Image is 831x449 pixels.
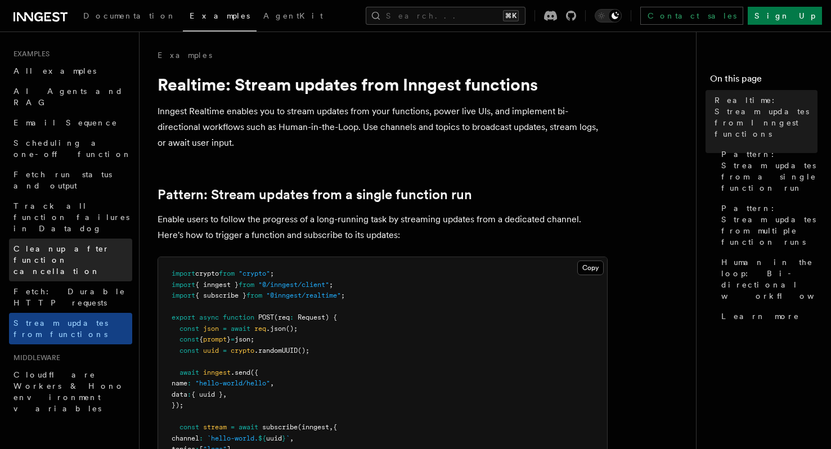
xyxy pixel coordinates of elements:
span: "@inngest/realtime" [266,291,341,299]
span: { [199,335,203,343]
kbd: ⌘K [503,10,519,21]
span: "hello-world/hello" [195,379,270,387]
span: const [179,325,199,333]
span: crypto [231,347,254,354]
span: const [179,347,199,354]
a: All examples [9,61,132,81]
span: { [333,423,337,431]
span: (req [274,313,290,321]
span: POST [258,313,274,321]
span: async [199,313,219,321]
a: Email Sequence [9,113,132,133]
a: Realtime: Stream updates from Inngest functions [710,90,817,144]
span: .randomUUID [254,347,298,354]
span: subscribe [262,423,298,431]
span: Cloudflare Workers & Hono environment variables [14,370,124,413]
span: Request [298,313,325,321]
span: (); [298,347,309,354]
span: = [223,347,227,354]
span: } [282,434,286,442]
a: Examples [158,50,212,61]
span: `hello-world. [207,434,258,442]
span: = [231,423,235,431]
span: "crypto" [239,270,270,277]
a: AgentKit [257,3,330,30]
span: ({ [250,369,258,376]
span: export [172,313,195,321]
a: Stream updates from functions [9,313,132,344]
a: Learn more [717,306,817,326]
span: All examples [14,66,96,75]
span: Fetch run status and output [14,170,112,190]
a: Fetch: Durable HTTP requests [9,281,132,313]
span: import [172,270,195,277]
span: Realtime: Stream updates from Inngest functions [715,95,817,140]
span: ; [270,270,274,277]
a: Scheduling a one-off function [9,133,132,164]
span: ) { [325,313,337,321]
span: req [254,325,266,333]
span: , [329,423,333,431]
span: Documentation [83,11,176,20]
button: Search...⌘K [366,7,525,25]
span: : [187,390,191,398]
a: Cleanup after function cancellation [9,239,132,281]
span: Examples [9,50,50,59]
span: Pattern: Stream updates from a single function run [721,149,817,194]
button: Copy [577,261,604,275]
p: Inngest Realtime enables you to stream updates from your functions, power live UIs, and implement... [158,104,608,151]
span: } [227,335,231,343]
span: Email Sequence [14,118,118,127]
span: .send [231,369,250,376]
a: Examples [183,3,257,32]
span: await [239,423,258,431]
span: { inngest } [195,281,239,289]
span: : [187,379,191,387]
span: Cleanup after function cancellation [14,244,110,276]
a: Contact sales [640,7,743,25]
span: ${ [258,434,266,442]
span: AgentKit [263,11,323,20]
a: Human in the loop: Bi-directional workflows [717,252,817,306]
span: Stream updates from functions [14,318,108,339]
span: uuid [266,434,282,442]
a: Sign Up [748,7,822,25]
span: Fetch: Durable HTTP requests [14,287,125,307]
a: AI Agents and RAG [9,81,132,113]
span: (inngest [298,423,329,431]
span: Pattern: Stream updates from multiple function runs [721,203,817,248]
span: inngest [203,369,231,376]
a: Pattern: Stream updates from multiple function runs [717,198,817,252]
a: Cloudflare Workers & Hono environment variables [9,365,132,419]
span: from [246,291,262,299]
a: Fetch run status and output [9,164,132,196]
span: (); [286,325,298,333]
span: = [223,325,227,333]
span: ; [329,281,333,289]
span: Scheduling a one-off function [14,138,132,159]
span: import [172,281,195,289]
p: Enable users to follow the progress of a long-running task by streaming updates from a dedicated ... [158,212,608,243]
span: , [290,434,294,442]
span: : [290,313,294,321]
span: Examples [190,11,250,20]
span: , [270,379,274,387]
span: Middleware [9,353,60,362]
span: json [203,325,219,333]
span: prompt [203,335,227,343]
span: { subscribe } [195,291,246,299]
span: = [231,335,235,343]
span: .json [266,325,286,333]
span: import [172,291,195,299]
span: , [223,390,227,398]
span: }); [172,401,183,409]
span: crypto [195,270,219,277]
a: Pattern: Stream updates from a single function run [158,187,472,203]
span: from [219,270,235,277]
span: Learn more [721,311,799,322]
span: stream [203,423,227,431]
span: channel [172,434,199,442]
span: function [223,313,254,321]
a: Documentation [77,3,183,30]
span: json; [235,335,254,343]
